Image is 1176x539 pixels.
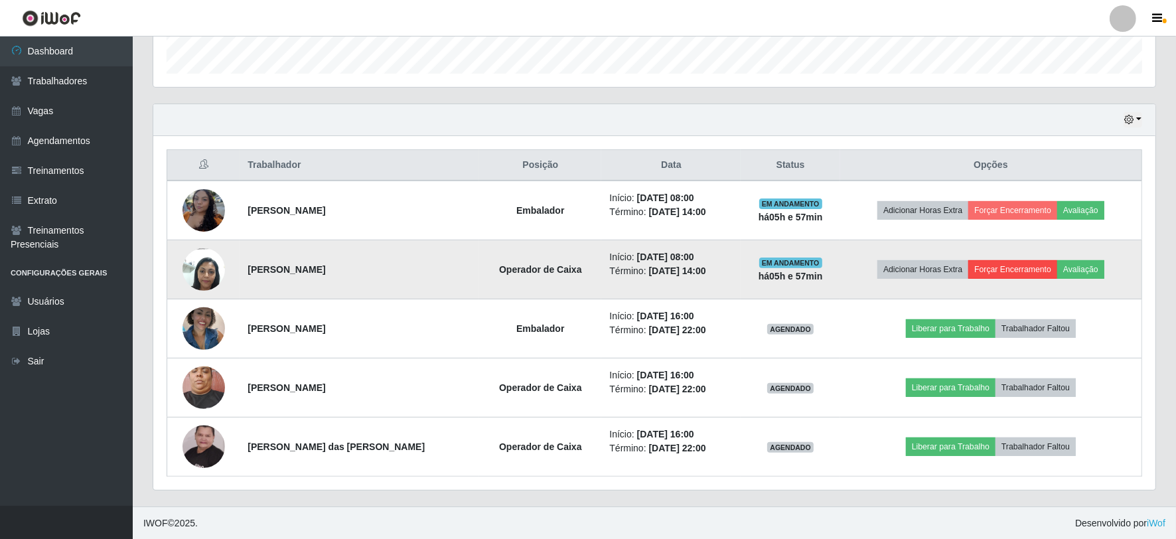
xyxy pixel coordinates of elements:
th: Data [601,150,741,181]
li: Término: [609,264,733,278]
time: [DATE] 16:00 [637,429,694,439]
button: Trabalhador Faltou [995,319,1076,338]
strong: Embalador [516,323,564,334]
button: Avaliação [1057,201,1104,220]
span: EM ANDAMENTO [759,258,822,268]
time: [DATE] 16:00 [637,370,694,380]
time: [DATE] 22:00 [649,325,706,335]
button: Forçar Encerramento [968,260,1057,279]
time: [DATE] 08:00 [637,252,694,262]
img: CoreUI Logo [22,10,81,27]
li: Início: [609,427,733,441]
strong: Embalador [516,205,564,216]
strong: Operador de Caixa [499,382,582,393]
li: Término: [609,323,733,337]
strong: [PERSON_NAME] [248,323,325,334]
time: [DATE] 22:00 [649,443,706,453]
strong: Operador de Caixa [499,264,582,275]
strong: há 05 h e 57 min [759,271,823,281]
strong: [PERSON_NAME] [248,264,325,275]
th: Trabalhador [240,150,479,181]
li: Início: [609,368,733,382]
th: Status [741,150,840,181]
time: [DATE] 14:00 [649,266,706,276]
img: 1750528550016.jpeg [183,300,225,356]
strong: [PERSON_NAME] [248,382,325,393]
button: Trabalhador Faltou [995,378,1076,397]
img: 1747071606783.jpeg [183,183,225,239]
li: Início: [609,191,733,205]
time: [DATE] 14:00 [649,206,706,217]
button: Trabalhador Faltou [995,437,1076,456]
strong: Operador de Caixa [499,441,582,452]
img: 1725884204403.jpeg [183,359,225,416]
a: iWof [1147,518,1165,528]
li: Término: [609,382,733,396]
img: 1725629352832.jpeg [183,400,225,494]
span: AGENDADO [767,383,814,394]
th: Posição [479,150,601,181]
th: Opções [840,150,1142,181]
li: Início: [609,309,733,323]
time: [DATE] 16:00 [637,311,694,321]
strong: [PERSON_NAME] [248,205,325,216]
strong: há 05 h e 57 min [759,212,823,222]
span: IWOF [143,518,168,528]
span: Desenvolvido por [1075,516,1165,530]
li: Término: [609,441,733,455]
time: [DATE] 08:00 [637,193,694,203]
button: Forçar Encerramento [968,201,1057,220]
li: Término: [609,205,733,219]
button: Avaliação [1057,260,1104,279]
button: Liberar para Trabalho [906,378,995,397]
span: AGENDADO [767,324,814,335]
button: Liberar para Trabalho [906,319,995,338]
strong: [PERSON_NAME] das [PERSON_NAME] [248,441,425,452]
span: © 2025 . [143,516,198,530]
time: [DATE] 22:00 [649,384,706,394]
span: AGENDADO [767,442,814,453]
button: Adicionar Horas Extra [877,201,968,220]
span: EM ANDAMENTO [759,198,822,209]
button: Liberar para Trabalho [906,437,995,456]
button: Adicionar Horas Extra [877,260,968,279]
li: Início: [609,250,733,264]
img: 1678454090194.jpeg [183,241,225,297]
